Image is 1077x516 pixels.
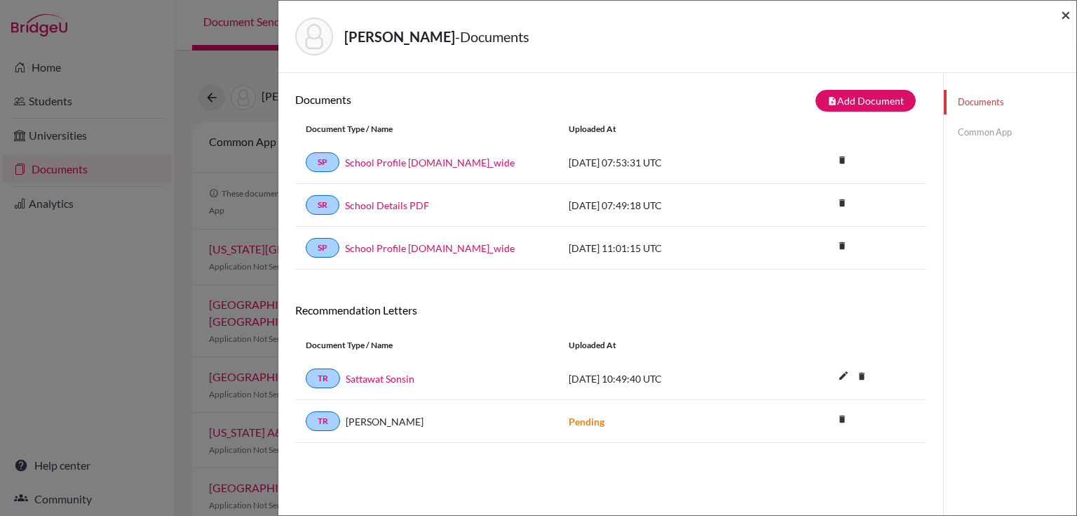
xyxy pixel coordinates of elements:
a: Documents [944,90,1076,114]
a: SP [306,238,339,258]
h6: Recommendation Letters [295,303,926,317]
button: note_addAdd Document [815,90,916,112]
div: Uploaded at [558,339,768,352]
div: Document Type / Name [295,339,558,352]
a: School Profile [DOMAIN_NAME]_wide [345,155,515,170]
i: delete [832,192,853,213]
i: delete [851,366,872,387]
a: SR [306,195,339,215]
a: TR [306,369,340,388]
span: [DATE] 10:49:40 UTC [569,373,662,385]
h6: Documents [295,93,611,106]
a: delete [832,411,853,430]
i: edit [832,364,855,387]
button: edit [832,366,855,388]
a: delete [832,194,853,213]
div: [DATE] 11:01:15 UTC [558,241,768,256]
div: [DATE] 07:49:18 UTC [558,198,768,213]
strong: [PERSON_NAME] [344,28,455,45]
a: School Details PDF [345,198,429,213]
i: delete [832,150,853,171]
a: School Profile [DOMAIN_NAME]_wide [345,241,515,256]
div: Document Type / Name [295,123,558,135]
div: [DATE] 07:53:31 UTC [558,155,768,170]
strong: Pending [569,416,604,428]
div: Uploaded at [558,123,768,135]
a: Sattawat Sonsin [346,371,414,386]
a: SP [306,152,339,172]
span: [PERSON_NAME] [346,414,424,429]
i: note_add [827,96,837,106]
span: × [1061,4,1071,25]
span: - Documents [455,28,529,45]
a: delete [832,237,853,256]
a: Common App [944,120,1076,145]
a: TR [306,411,340,431]
button: Close [1061,6,1071,23]
a: delete [832,152,853,171]
i: delete [832,409,853,430]
a: delete [851,368,872,387]
i: delete [832,235,853,256]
